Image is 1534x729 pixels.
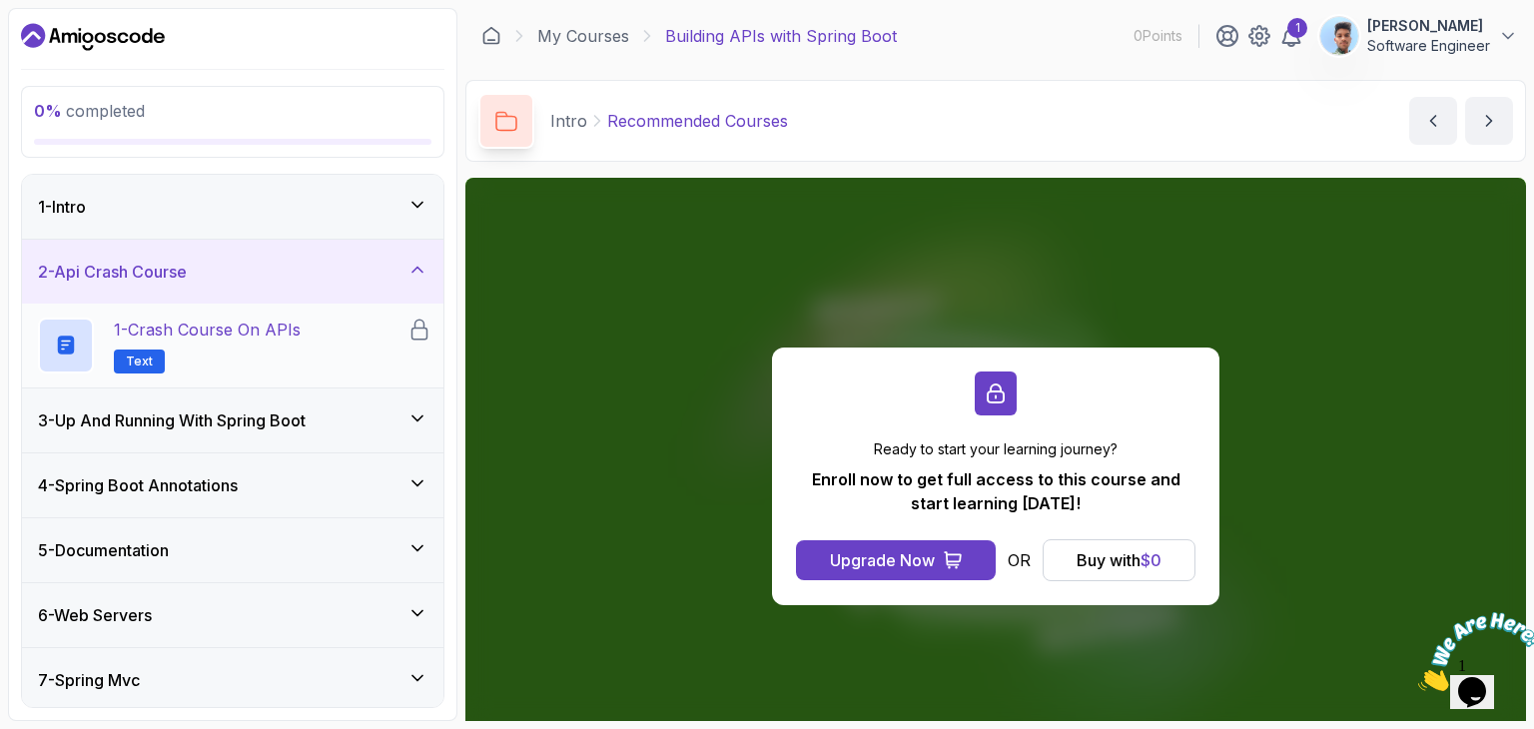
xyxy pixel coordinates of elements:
h3: 7 - Spring Mvc [38,668,140,692]
p: 0 Points [1134,26,1182,46]
button: 3-Up And Running With Spring Boot [22,388,443,452]
h3: 5 - Documentation [38,538,169,562]
p: Software Engineer [1367,36,1490,56]
button: 6-Web Servers [22,583,443,647]
div: Upgrade Now [830,548,935,572]
h3: 6 - Web Servers [38,603,152,627]
span: 1 [8,8,16,25]
p: Recommended Courses [607,109,788,133]
button: next content [1465,97,1513,145]
button: 2-Api Crash Course [22,240,443,304]
span: 0 % [34,101,62,121]
iframe: chat widget [1410,604,1534,699]
p: OR [1008,548,1031,572]
a: Dashboard [21,21,165,53]
h3: 1 - Intro [38,195,86,219]
h3: 3 - Up And Running With Spring Boot [38,408,306,432]
button: 1-Intro [22,175,443,239]
img: Chat attention grabber [8,8,132,87]
a: My Courses [537,24,629,48]
p: Building APIs with Spring Boot [665,24,897,48]
p: 1 - Crash Course on APIs [114,318,301,342]
span: completed [34,101,145,121]
button: user profile image[PERSON_NAME]Software Engineer [1319,16,1518,56]
button: Upgrade Now [796,540,996,580]
button: 5-Documentation [22,518,443,582]
button: Buy with$0 [1043,539,1195,581]
button: 1-Crash Course on APIsText [38,318,427,373]
button: 7-Spring Mvc [22,648,443,712]
p: Intro [550,109,587,133]
div: Buy with [1077,548,1161,572]
div: 1 [1287,18,1307,38]
p: Ready to start your learning journey? [796,439,1195,459]
h3: 2 - Api Crash Course [38,260,187,284]
button: 4-Spring Boot Annotations [22,453,443,517]
p: [PERSON_NAME] [1367,16,1490,36]
a: 1 [1279,24,1303,48]
img: user profile image [1320,17,1358,55]
h3: 4 - Spring Boot Annotations [38,473,238,497]
a: Dashboard [481,26,501,46]
button: previous content [1409,97,1457,145]
p: Enroll now to get full access to this course and start learning [DATE]! [796,467,1195,515]
span: $ 0 [1141,550,1161,570]
span: Text [126,354,153,369]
